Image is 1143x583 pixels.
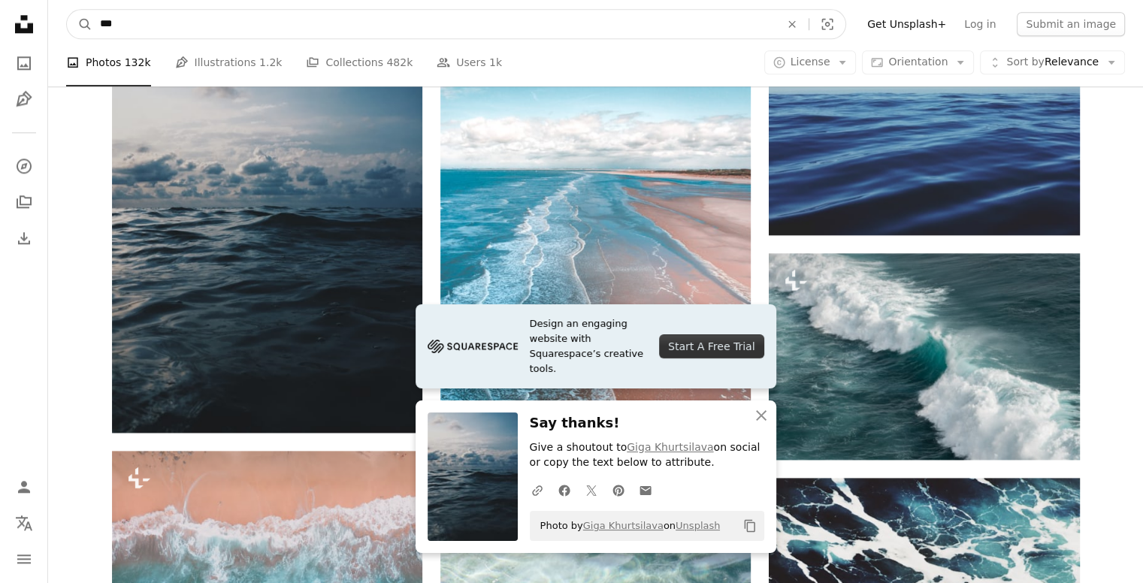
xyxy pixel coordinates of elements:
button: Submit an image [1017,12,1125,36]
a: Design an engaging website with Squarespace’s creative tools.Start A Free Trial [416,304,776,388]
a: Log in / Sign up [9,472,39,502]
button: Copy to clipboard [737,513,763,539]
a: Share on Pinterest [605,475,632,505]
p: Give a shoutout to on social or copy the text below to attribute. [530,440,764,470]
span: 482k [386,55,413,71]
span: Orientation [888,56,948,68]
a: Photos [9,48,39,78]
h3: Say thanks! [530,412,764,434]
a: Illustrations 1.2k [175,39,283,87]
a: an aerial view of a beach with waves and sand [112,547,422,560]
a: Users 1k [437,39,502,87]
a: Share over email [632,475,659,505]
a: sea under white clouds during daytime [112,219,422,232]
a: Collections 482k [306,39,413,87]
button: Sort byRelevance [980,51,1125,75]
img: sea under white clouds during daytime [112,19,422,433]
span: Relevance [1006,56,1099,71]
a: Explore [9,151,39,181]
a: Collections [9,187,39,217]
button: Clear [776,10,809,38]
button: Language [9,508,39,538]
a: Giga Khurtsilava [627,441,713,453]
a: Get Unsplash+ [858,12,955,36]
button: Menu [9,544,39,574]
a: Home — Unsplash [9,9,39,42]
button: License [764,51,857,75]
div: Start A Free Trial [659,334,764,358]
a: Share on Twitter [578,475,605,505]
button: Orientation [862,51,974,75]
a: a large wave breaking over the top of the ocean [769,349,1079,363]
a: Unsplash [676,520,720,531]
a: Download History [9,223,39,253]
a: Illustrations [9,84,39,114]
span: 1.2k [259,55,282,71]
a: empty seashore [440,276,751,290]
img: file-1705255347840-230a6ab5bca9image [428,335,518,358]
img: empty seashore [440,77,751,491]
a: Share on Facebook [551,475,578,505]
form: Find visuals sitewide [66,9,846,39]
img: a large wave breaking over the top of the ocean [769,253,1079,460]
a: Log in [955,12,1005,36]
button: Visual search [809,10,845,38]
span: License [791,56,830,68]
button: Search Unsplash [67,10,92,38]
span: 1k [489,55,502,71]
a: Giga Khurtsilava [583,520,664,531]
span: Design an engaging website with Squarespace’s creative tools. [530,316,648,376]
span: Photo by on [533,514,721,538]
span: Sort by [1006,56,1044,68]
